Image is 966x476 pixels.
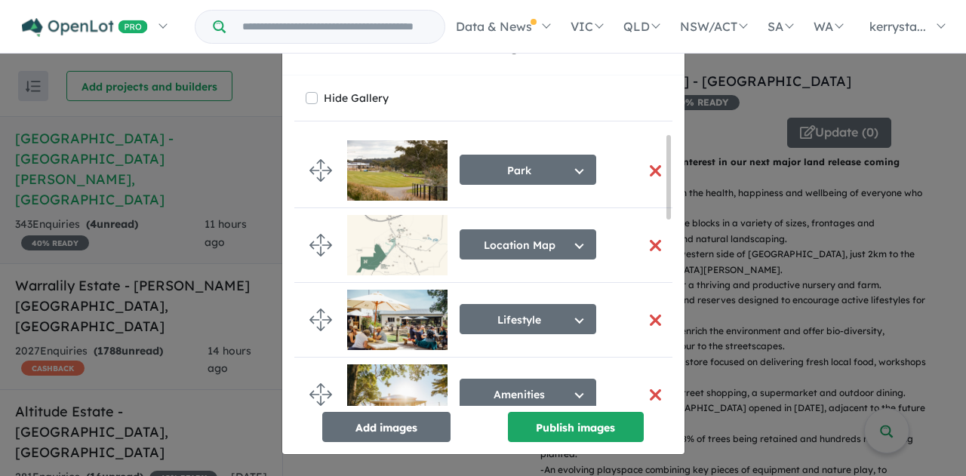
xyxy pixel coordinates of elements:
[309,383,332,406] img: drag.svg
[347,290,448,350] img: Newenham%20Adelaide%20Hills%20Estate%20-%20Mount%20Barker%20Lifestyle%204.jpg
[322,412,451,442] button: Add images
[309,159,332,182] img: drag.svg
[347,215,448,275] img: Newenham%20Adelaide%20Hills%20Estate%20-%20Mount%20Barker%20Location.jpg
[460,379,596,409] button: Amenities
[309,309,332,331] img: drag.svg
[869,19,926,34] span: kerrysta...
[460,229,596,259] button: Location Map
[460,155,596,185] button: Park
[347,364,448,425] img: Newenham%20Adelaide%20Hills%20Estate%20-%20Mount%20Barker%20Lifestyle%201.jpg
[324,88,389,109] label: Hide Gallery
[508,412,644,442] button: Publish images
[22,18,148,37] img: Openlot PRO Logo White
[460,304,596,334] button: Lifestyle
[347,140,448,201] img: Newenham%20Adelaide%20Hills%20Estate%20-%20Mount%20Barker%20Lifestyle%209.jpg
[229,11,441,43] input: Try estate name, suburb, builder or developer
[309,234,332,256] img: drag.svg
